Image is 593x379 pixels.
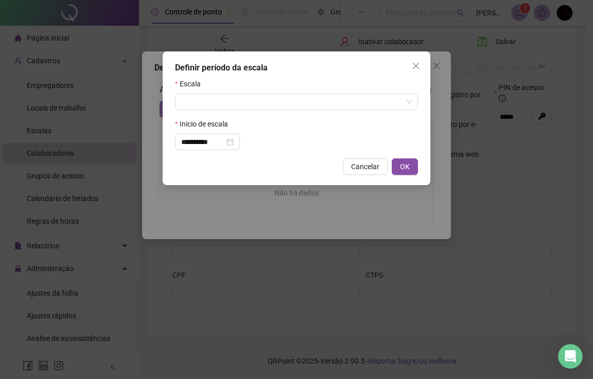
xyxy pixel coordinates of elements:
iframe: Intercom live chat [558,344,583,369]
button: OK [392,158,418,175]
div: Definir período da escala [175,62,418,74]
span: Cancelar [351,161,379,172]
button: Cancelar [343,158,388,175]
button: Close [408,58,424,74]
span: OK [400,161,410,172]
label: Inicio de escala [175,118,235,130]
span: close [412,62,420,70]
label: Escala [175,78,207,89]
